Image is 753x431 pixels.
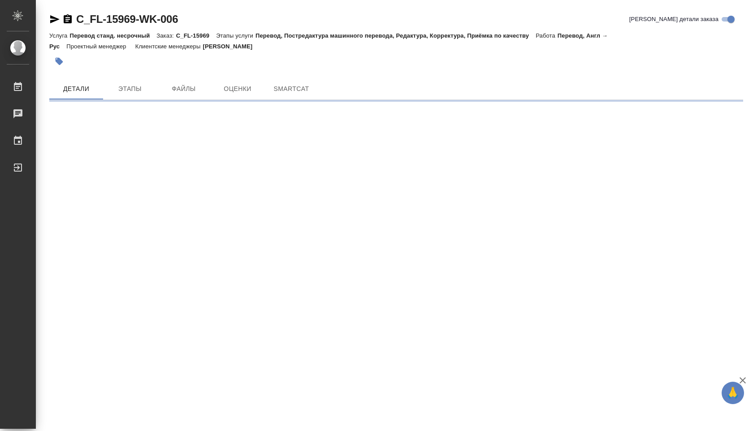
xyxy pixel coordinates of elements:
[216,32,255,39] p: Этапы услуги
[62,14,73,25] button: Скопировать ссылку
[49,52,69,71] button: Добавить тэг
[66,43,128,50] p: Проектный менеджер
[49,14,60,25] button: Скопировать ссылку для ЯМессенджера
[76,13,178,25] a: C_FL-15969-WK-006
[162,83,205,95] span: Файлы
[156,32,176,39] p: Заказ:
[629,15,718,24] span: [PERSON_NAME] детали заказа
[135,43,203,50] p: Клиентские менеджеры
[69,32,156,39] p: Перевод станд. несрочный
[55,83,98,95] span: Детали
[270,83,313,95] span: SmartCat
[255,32,536,39] p: Перевод, Постредактура машинного перевода, Редактура, Корректура, Приёмка по качеству
[216,83,259,95] span: Оценки
[108,83,151,95] span: Этапы
[49,32,69,39] p: Услуга
[722,382,744,404] button: 🙏
[203,43,259,50] p: [PERSON_NAME]
[536,32,558,39] p: Работа
[176,32,216,39] p: C_FL-15969
[725,384,740,402] span: 🙏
